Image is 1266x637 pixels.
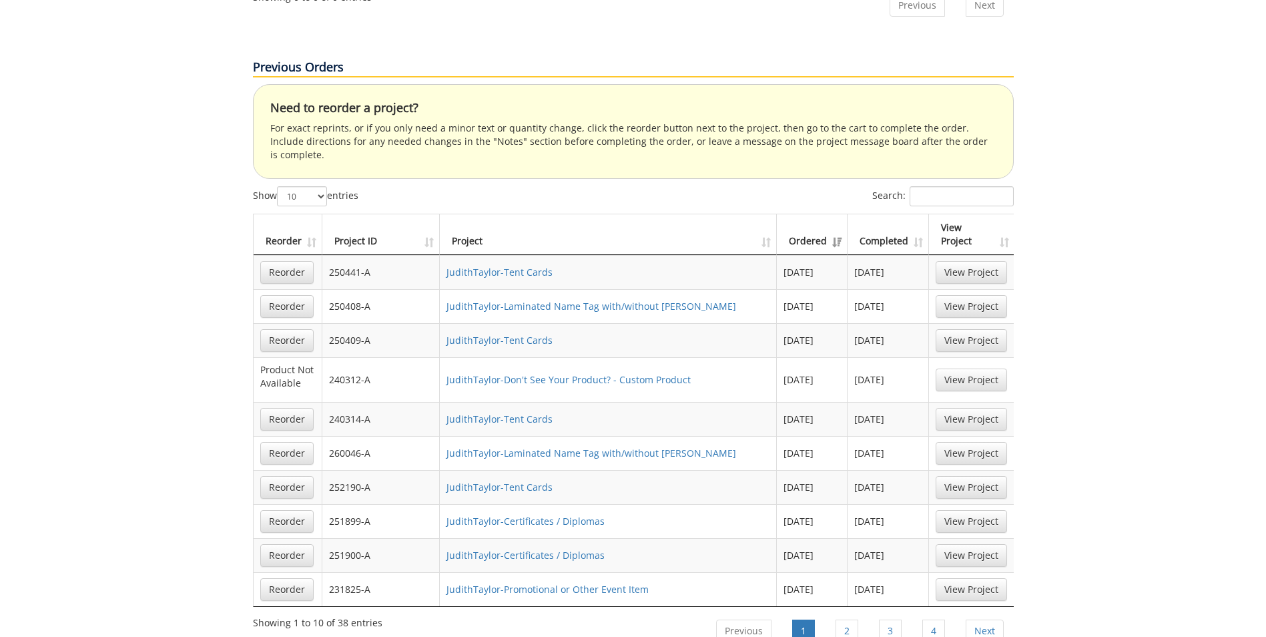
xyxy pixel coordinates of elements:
a: View Project [936,442,1007,465]
td: [DATE] [848,323,929,357]
select: Showentries [277,186,327,206]
a: Reorder [260,476,314,499]
a: View Project [936,295,1007,318]
td: [DATE] [777,323,848,357]
a: JudithTaylor-Certificates / Diplomas [446,549,605,562]
td: [DATE] [848,402,929,436]
a: JudithTaylor-Certificates / Diplomas [446,515,605,527]
td: 251900-A [322,538,440,572]
td: 231825-A [322,572,440,606]
p: For exact reprints, or if you only need a minor text or quantity change, click the reorder button... [270,122,996,162]
p: Product Not Available [260,363,315,390]
td: [DATE] [848,504,929,538]
a: JudithTaylor-Tent Cards [446,266,553,278]
label: Show entries [253,186,358,206]
td: [DATE] [848,572,929,606]
td: 250409-A [322,323,440,357]
a: Reorder [260,442,314,465]
td: [DATE] [848,470,929,504]
td: [DATE] [848,289,929,323]
a: JudithTaylor-Promotional or Other Event Item [446,583,649,596]
a: Reorder [260,261,314,284]
th: View Project: activate to sort column ascending [929,214,1014,255]
td: 260046-A [322,436,440,470]
td: [DATE] [777,289,848,323]
div: Showing 1 to 10 of 38 entries [253,611,382,630]
td: 251899-A [322,504,440,538]
td: 252190-A [322,470,440,504]
a: Reorder [260,578,314,601]
a: Reorder [260,544,314,567]
a: View Project [936,578,1007,601]
a: JudithTaylor-Tent Cards [446,481,553,493]
td: [DATE] [777,538,848,572]
td: [DATE] [777,436,848,470]
th: Ordered: activate to sort column ascending [777,214,848,255]
a: View Project [936,510,1007,533]
a: View Project [936,369,1007,391]
td: 240314-A [322,402,440,436]
a: View Project [936,544,1007,567]
a: JudithTaylor-Tent Cards [446,413,553,425]
a: JudithTaylor-Don't See Your Product? - Custom Product [446,373,691,386]
td: [DATE] [848,357,929,402]
td: 250441-A [322,255,440,289]
td: 240312-A [322,357,440,402]
th: Project ID: activate to sort column ascending [322,214,440,255]
a: View Project [936,408,1007,431]
h4: Need to reorder a project? [270,101,996,115]
a: JudithTaylor-Laminated Name Tag with/without [PERSON_NAME] [446,300,736,312]
td: [DATE] [777,255,848,289]
td: [DATE] [777,402,848,436]
th: Reorder: activate to sort column ascending [254,214,322,255]
td: 250408-A [322,289,440,323]
td: [DATE] [848,436,929,470]
a: JudithTaylor-Tent Cards [446,334,553,347]
td: [DATE] [848,255,929,289]
p: Previous Orders [253,59,1014,77]
label: Search: [872,186,1014,206]
a: View Project [936,329,1007,352]
td: [DATE] [777,470,848,504]
a: View Project [936,261,1007,284]
a: Reorder [260,295,314,318]
a: JudithTaylor-Laminated Name Tag with/without [PERSON_NAME] [446,447,736,459]
td: [DATE] [777,572,848,606]
a: Reorder [260,329,314,352]
td: [DATE] [777,504,848,538]
input: Search: [910,186,1014,206]
th: Project: activate to sort column ascending [440,214,777,255]
a: View Project [936,476,1007,499]
td: [DATE] [848,538,929,572]
a: Reorder [260,510,314,533]
a: Reorder [260,408,314,431]
td: [DATE] [777,357,848,402]
th: Completed: activate to sort column ascending [848,214,929,255]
